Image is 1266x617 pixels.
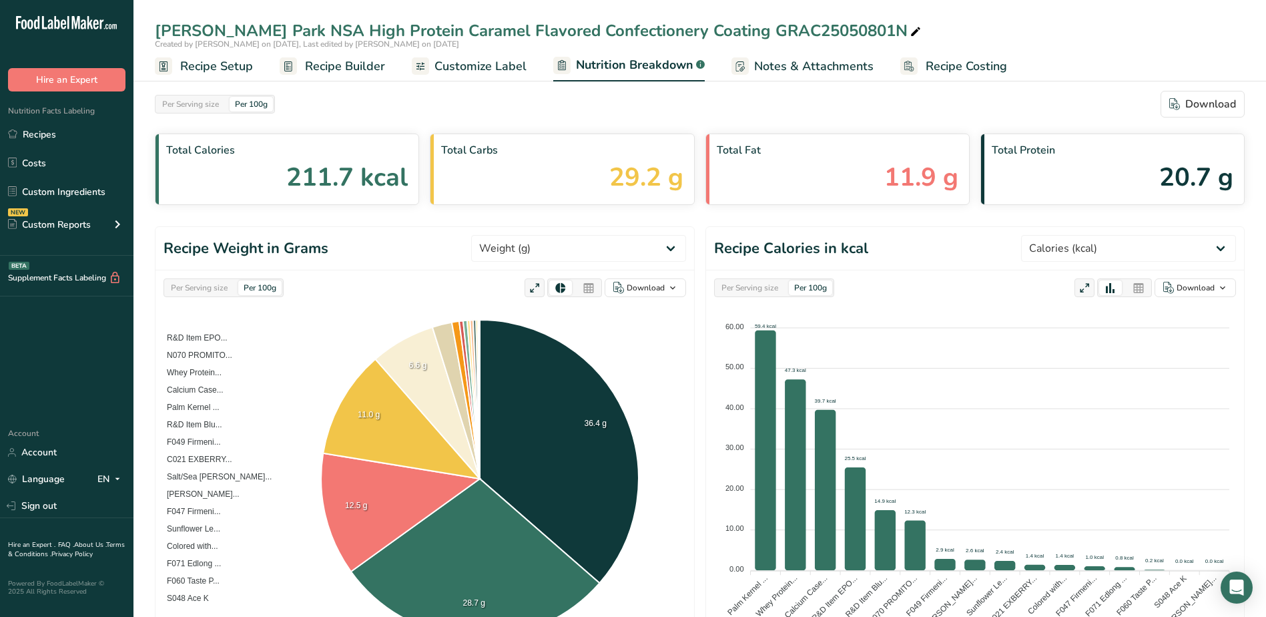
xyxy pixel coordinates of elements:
[58,540,74,550] a: FAQ .
[305,57,385,75] span: Recipe Builder
[553,50,705,82] a: Nutrition Breakdown
[157,542,218,551] span: Colored with...
[434,57,527,75] span: Customize Label
[164,238,328,260] h1: Recipe Weight in Grams
[1221,572,1253,604] div: Open Intercom Messenger
[157,524,220,534] span: Sunflower Le...
[180,57,253,75] span: Recipe Setup
[8,540,55,550] a: Hire an Expert .
[884,158,958,196] span: 11.9 g
[157,576,220,586] span: F060 Taste P...
[717,142,958,158] span: Total Fat
[157,368,222,377] span: Whey Protein...
[8,68,125,91] button: Hire an Expert
[412,51,527,81] a: Customize Label
[157,385,224,395] span: Calcium Case...
[8,540,125,559] a: Terms & Conditions .
[789,280,832,295] div: Per 100g
[155,51,253,81] a: Recipe Setup
[97,471,125,487] div: EN
[286,158,408,196] span: 211.7 kcal
[166,280,233,295] div: Per Serving size
[157,489,240,499] span: [PERSON_NAME]...
[157,97,224,112] div: Per Serving size
[157,455,232,464] span: C021 EXBERRY...
[9,262,29,270] div: BETA
[714,238,868,260] h1: Recipe Calories in kcal
[8,467,65,491] a: Language
[157,333,228,343] span: R&D Item EPO...
[155,19,924,43] div: [PERSON_NAME] Park NSA High Protein Caramel Flavored Confectionery Coating GRAC25050801N
[725,524,744,532] tspan: 10.00
[627,282,665,294] div: Download
[1169,96,1236,112] div: Download
[74,540,106,550] a: About Us .
[1153,574,1189,610] tspan: S048 Ace K
[441,142,683,158] span: Total Carbs
[157,472,272,481] span: Salt/Sea [PERSON_NAME]...
[576,56,693,74] span: Nutrition Breakdown
[754,57,874,75] span: Notes & Attachments
[238,280,282,295] div: Per 100g
[157,420,222,429] span: R&D Item Blu...
[605,278,686,297] button: Download
[1026,574,1068,616] tspan: Colored with...
[731,51,874,81] a: Notes & Attachments
[157,437,221,447] span: F049 Firmeni...
[725,323,744,331] tspan: 60.00
[155,39,459,49] span: Created by [PERSON_NAME] on [DATE], Last edited by [PERSON_NAME] on [DATE]
[280,51,385,81] a: Recipe Builder
[729,565,743,573] tspan: 0.00
[926,57,1007,75] span: Recipe Costing
[157,507,221,516] span: F047 Firmeni...
[725,363,744,371] tspan: 50.00
[157,403,220,412] span: Palm Kernel ...
[900,51,1007,81] a: Recipe Costing
[157,559,221,568] span: F071 Edlong ...
[8,580,125,596] div: Powered By FoodLabelMaker © 2025 All Rights Reserved
[230,97,273,112] div: Per 100g
[992,142,1233,158] span: Total Protein
[8,208,28,216] div: NEW
[157,594,209,603] span: S048 Ace K
[725,403,744,411] tspan: 40.00
[1177,282,1215,294] div: Download
[8,218,91,232] div: Custom Reports
[1161,91,1245,118] button: Download
[1155,278,1236,297] button: Download
[157,351,232,360] span: N070 PROMITO...
[716,280,783,295] div: Per Serving size
[725,443,744,451] tspan: 30.00
[1159,158,1233,196] span: 20.7 g
[725,484,744,492] tspan: 20.00
[51,550,93,559] a: Privacy Policy
[166,142,408,158] span: Total Calories
[609,158,683,196] span: 29.2 g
